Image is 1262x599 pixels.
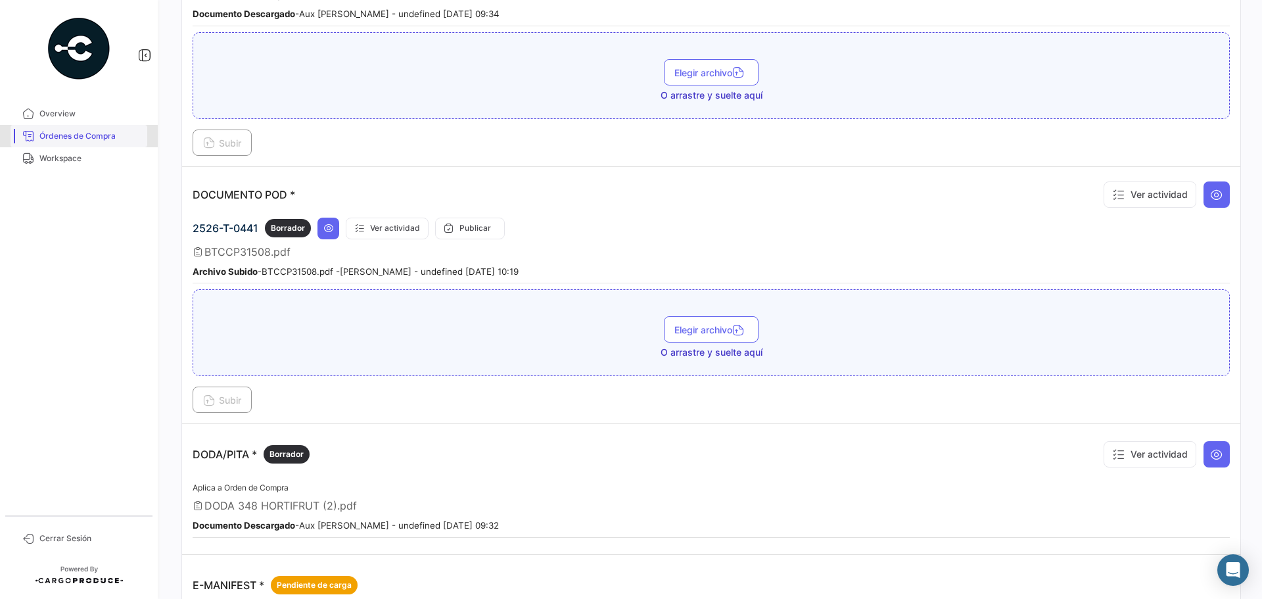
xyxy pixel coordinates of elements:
[269,448,304,460] span: Borrador
[193,9,500,19] small: - Aux [PERSON_NAME] - undefined [DATE] 09:34
[193,520,499,531] small: - Aux [PERSON_NAME] - undefined [DATE] 09:32
[193,483,289,492] span: Aplica a Orden de Compra
[435,218,505,239] button: Publicar
[674,67,748,78] span: Elegir archivo
[11,103,147,125] a: Overview
[39,153,142,164] span: Workspace
[193,222,258,235] span: 2526-T-0441
[661,346,762,359] span: O arrastre y suelte aquí
[193,9,295,19] b: Documento Descargado
[1104,441,1196,467] button: Ver actividad
[1217,554,1249,586] div: Abrir Intercom Messenger
[664,316,759,343] button: Elegir archivo
[277,579,352,591] span: Pendiente de carga
[271,222,305,234] span: Borrador
[346,218,429,239] button: Ver actividad
[204,245,291,258] span: BTCCP31508.pdf
[193,266,519,277] small: - BTCCP31508.pdf - [PERSON_NAME] - undefined [DATE] 10:19
[39,108,142,120] span: Overview
[661,89,762,102] span: O arrastre y suelte aquí
[1104,181,1196,208] button: Ver actividad
[193,445,310,464] p: DODA/PITA *
[11,125,147,147] a: Órdenes de Compra
[193,387,252,413] button: Subir
[204,499,357,512] span: DODA 348 HORTIFRUT (2).pdf
[664,59,759,85] button: Elegir archivo
[193,576,358,594] p: E-MANIFEST *
[203,137,241,149] span: Subir
[193,520,295,531] b: Documento Descargado
[193,266,258,277] b: Archivo Subido
[46,16,112,82] img: powered-by.png
[203,395,241,406] span: Subir
[11,147,147,170] a: Workspace
[39,533,142,544] span: Cerrar Sesión
[39,130,142,142] span: Órdenes de Compra
[674,324,748,335] span: Elegir archivo
[193,130,252,156] button: Subir
[193,188,295,201] p: DOCUMENTO POD *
